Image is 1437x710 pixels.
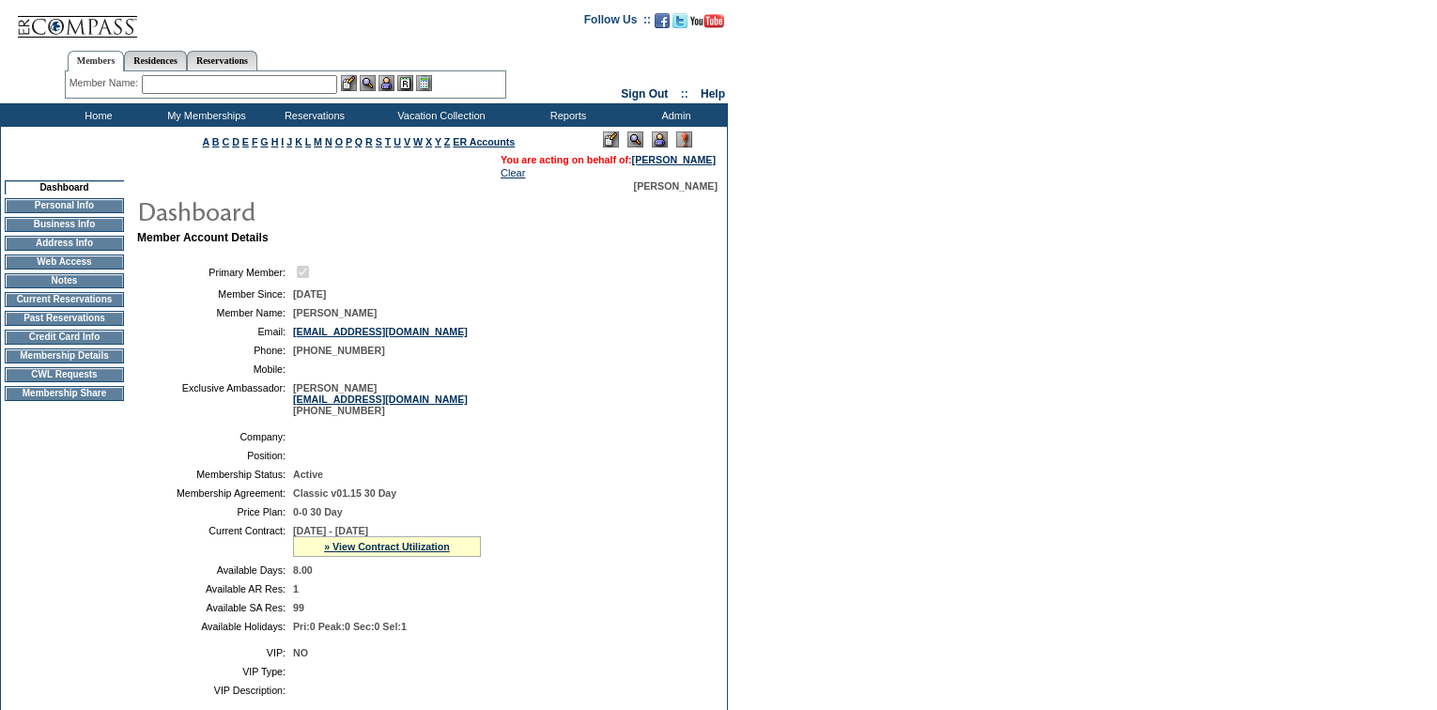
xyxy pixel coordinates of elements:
[632,154,716,165] a: [PERSON_NAME]
[394,136,401,147] a: U
[416,75,432,91] img: b_calculator.gif
[690,14,724,28] img: Subscribe to our YouTube Channel
[413,136,423,147] a: W
[145,602,286,613] td: Available SA Res:
[145,326,286,337] td: Email:
[652,131,668,147] img: Impersonate
[501,154,716,165] span: You are acting on behalf of:
[5,367,124,382] td: CWL Requests
[324,541,450,552] a: » View Contract Utilization
[335,136,343,147] a: O
[5,386,124,401] td: Membership Share
[271,136,279,147] a: H
[145,263,286,281] td: Primary Member:
[222,136,229,147] a: C
[145,382,286,416] td: Exclusive Ambassador:
[293,647,308,658] span: NO
[425,136,432,147] a: X
[5,198,124,213] td: Personal Info
[145,450,286,461] td: Position:
[5,330,124,345] td: Credit Card Info
[70,75,142,91] div: Member Name:
[293,621,407,632] span: Pri:0 Peak:0 Sec:0 Sel:1
[260,136,268,147] a: G
[672,13,688,28] img: Follow us on Twitter
[293,382,468,416] span: [PERSON_NAME] [PHONE_NUMBER]
[341,75,357,91] img: b_edit.gif
[314,136,322,147] a: M
[293,564,313,576] span: 8.00
[293,583,299,594] span: 1
[145,345,286,356] td: Phone:
[258,103,366,127] td: Reservations
[137,231,269,244] b: Member Account Details
[701,87,725,100] a: Help
[145,666,286,677] td: VIP Type:
[621,87,668,100] a: Sign Out
[346,136,352,147] a: P
[145,431,286,442] td: Company:
[145,525,286,557] td: Current Contract:
[627,131,643,147] img: View Mode
[404,136,410,147] a: V
[145,487,286,499] td: Membership Agreement:
[397,75,413,91] img: Reservations
[5,292,124,307] td: Current Reservations
[501,167,525,178] a: Clear
[655,19,670,30] a: Become our fan on Facebook
[145,621,286,632] td: Available Holidays:
[293,506,343,517] span: 0-0 30 Day
[145,564,286,576] td: Available Days:
[676,131,692,147] img: Log Concern/Member Elevation
[145,583,286,594] td: Available AR Res:
[295,136,302,147] a: K
[150,103,258,127] td: My Memberships
[145,307,286,318] td: Member Name:
[360,75,376,91] img: View
[212,136,220,147] a: B
[435,136,441,147] a: Y
[453,136,515,147] a: ER Accounts
[145,469,286,480] td: Membership Status:
[512,103,620,127] td: Reports
[690,19,724,30] a: Subscribe to our YouTube Channel
[5,180,124,194] td: Dashboard
[5,236,124,251] td: Address Info
[293,345,385,356] span: [PHONE_NUMBER]
[5,348,124,363] td: Membership Details
[124,51,187,70] a: Residences
[366,103,512,127] td: Vacation Collection
[5,273,124,288] td: Notes
[293,469,323,480] span: Active
[145,363,286,375] td: Mobile:
[242,136,249,147] a: E
[325,136,332,147] a: N
[187,51,257,70] a: Reservations
[376,136,382,147] a: S
[281,136,284,147] a: I
[603,131,619,147] img: Edit Mode
[293,602,304,613] span: 99
[681,87,688,100] span: ::
[655,13,670,28] img: Become our fan on Facebook
[634,180,718,192] span: [PERSON_NAME]
[355,136,363,147] a: Q
[145,506,286,517] td: Price Plan:
[444,136,451,147] a: Z
[672,19,688,30] a: Follow us on Twitter
[145,647,286,658] td: VIP:
[293,394,468,405] a: [EMAIL_ADDRESS][DOMAIN_NAME]
[365,136,373,147] a: R
[293,487,396,499] span: Classic v01.15 30 Day
[145,288,286,300] td: Member Since:
[5,255,124,270] td: Web Access
[68,51,125,71] a: Members
[293,525,368,536] span: [DATE] - [DATE]
[203,136,209,147] a: A
[232,136,239,147] a: D
[145,685,286,696] td: VIP Description:
[42,103,150,127] td: Home
[584,11,651,34] td: Follow Us ::
[385,136,392,147] a: T
[305,136,311,147] a: L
